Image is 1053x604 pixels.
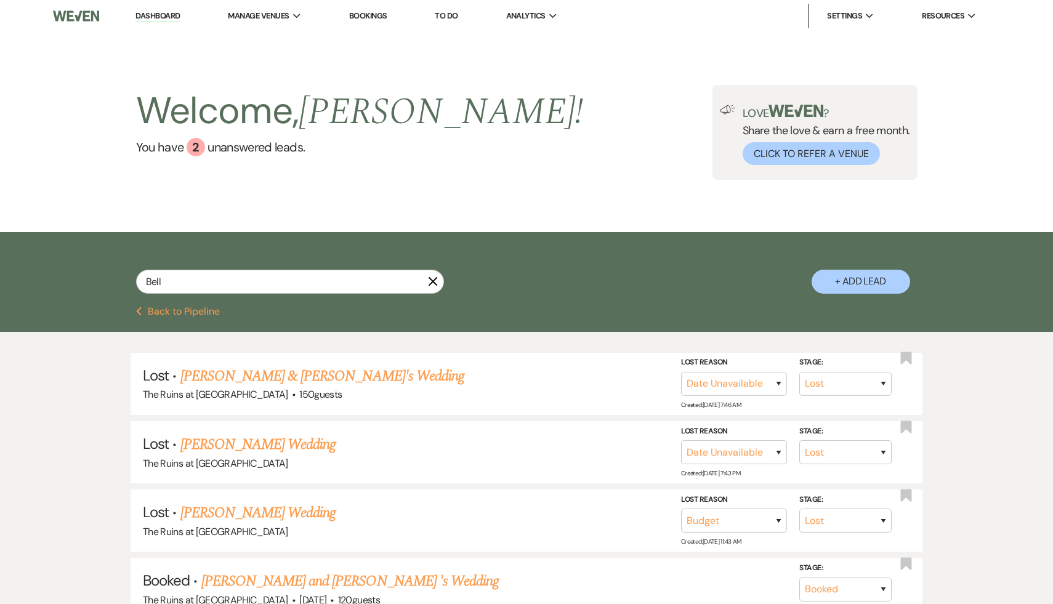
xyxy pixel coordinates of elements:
[299,388,342,401] span: 150 guests
[143,502,169,521] span: Lost
[435,10,458,21] a: To Do
[143,434,169,453] span: Lost
[143,525,288,538] span: The Ruins at [GEOGRAPHIC_DATA]
[681,401,741,409] span: Created: [DATE] 7:46 AM
[743,105,910,119] p: Love ?
[799,356,892,369] label: Stage:
[143,571,190,590] span: Booked
[799,562,892,575] label: Stage:
[681,469,740,477] span: Created: [DATE] 7:43 PM
[681,493,787,507] label: Lost Reason
[136,85,584,138] h2: Welcome,
[180,365,465,387] a: [PERSON_NAME] & [PERSON_NAME]'s Wedding
[681,424,787,438] label: Lost Reason
[228,10,289,22] span: Manage Venues
[735,105,910,165] div: Share the love & earn a free month.
[136,270,444,294] input: Search by name, event date, email address or phone number
[136,307,220,316] button: Back to Pipeline
[53,3,100,29] img: Weven Logo
[799,493,892,507] label: Stage:
[143,388,288,401] span: The Ruins at [GEOGRAPHIC_DATA]
[506,10,546,22] span: Analytics
[201,570,499,592] a: [PERSON_NAME] and [PERSON_NAME] 's Wedding
[743,142,880,165] button: Click to Refer a Venue
[799,424,892,438] label: Stage:
[299,84,583,140] span: [PERSON_NAME] !
[681,538,741,546] span: Created: [DATE] 11:43 AM
[349,10,387,21] a: Bookings
[681,356,787,369] label: Lost Reason
[720,105,735,115] img: loud-speaker-illustration.svg
[143,366,169,385] span: Lost
[180,502,336,524] a: [PERSON_NAME] Wedding
[922,10,964,22] span: Resources
[180,433,336,456] a: [PERSON_NAME] Wedding
[143,457,288,470] span: The Ruins at [GEOGRAPHIC_DATA]
[812,270,910,294] button: + Add Lead
[827,10,862,22] span: Settings
[187,138,205,156] div: 2
[136,138,584,156] a: You have 2 unanswered leads.
[135,10,180,22] a: Dashboard
[769,105,823,117] img: weven-logo-green.svg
